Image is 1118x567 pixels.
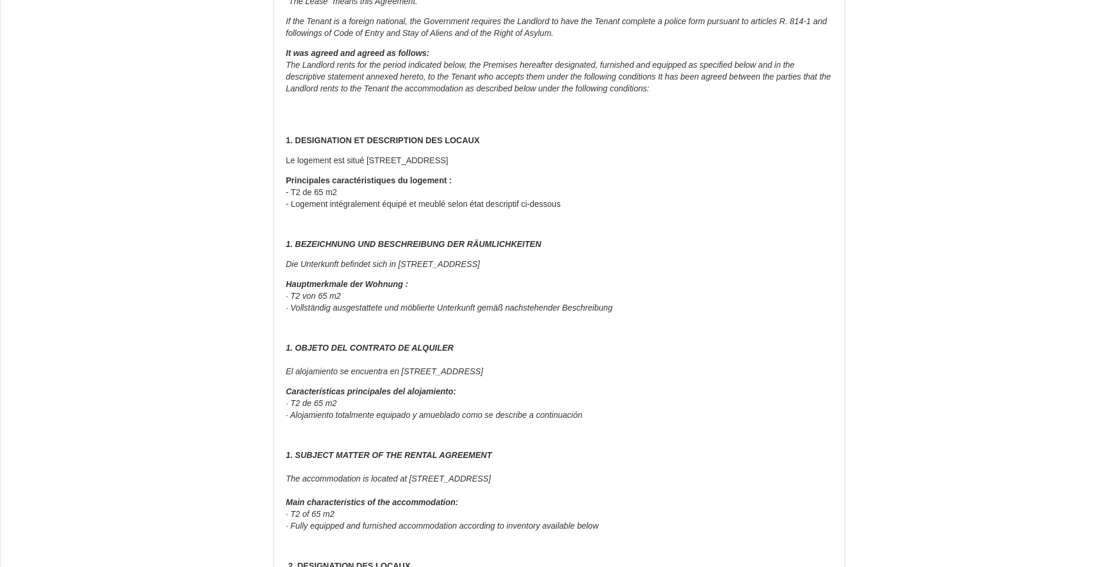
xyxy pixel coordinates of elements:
[286,60,831,93] em: The Landlord rents for the period indicated below, the Premises hereafter designated, furnished a...
[286,387,456,396] em: Características principales del alojamiento:
[286,521,599,530] em: · Fully equipped and furnished accommodation according to inventory available below
[286,136,480,145] strong: 1. DESIGNATION ET DESCRIPTION DES LOCAUX
[286,239,541,249] em: 1. BEZEICHNUNG UND BESCHREIBUNG DER RÄUMLICHKEITEN
[286,367,483,376] em: El alojamiento se encuentra en [STREET_ADDRESS]
[286,303,612,312] em: · Vollständig ausgestattete und möblierte Unterkunft gemäß nachstehender Beschreibung
[286,291,341,301] em: · T2 von 65 m2
[286,509,334,519] em: · T2 of 65 m2
[286,259,480,269] em: Die Unterkunft befindet sich in [STREET_ADDRESS]
[286,176,452,185] strong: Principales caractéristiques du logement :
[286,279,408,289] em: Hauptmerkmale der Wohnung :
[286,410,582,420] em: · Alojamiento totalmente equipado y amueblado como se describe a continuación
[286,17,827,38] em: If the Tenant is a foreign national, the Government requires the Landlord to have the Tenant comp...
[286,48,430,58] em: It was agreed and agreed as follows:
[286,175,833,210] p: - T2 de 65 m2 - Logement intégralement équipé et meublé selon état descriptif ci-dessous
[286,474,491,483] em: The accommodation is located at [STREET_ADDRESS]
[286,155,833,167] p: Le logement est situé [STREET_ADDRESS]
[286,398,337,408] em: · T2 de 65 m2
[286,450,492,460] strong: 1. SUBJECT MATTER OF THE RENTAL AGREEMENT
[286,497,459,507] em: Main characteristics of the accommodation:
[286,343,454,352] strong: 1. OBJETO DEL CONTRATO DE ALQUILER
